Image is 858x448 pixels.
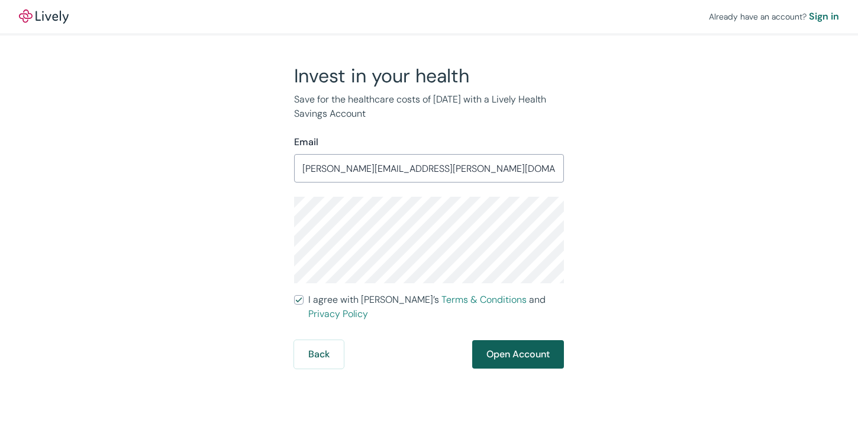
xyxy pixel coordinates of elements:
[308,293,564,321] span: I agree with [PERSON_NAME]’s and
[294,92,564,121] p: Save for the healthcare costs of [DATE] with a Lively Health Savings Account
[294,340,344,369] button: Back
[809,9,839,24] a: Sign in
[19,9,69,24] a: LivelyLively
[19,9,69,24] img: Lively
[294,135,318,149] label: Email
[441,293,527,306] a: Terms & Conditions
[472,340,564,369] button: Open Account
[294,64,564,88] h2: Invest in your health
[709,9,839,24] div: Already have an account?
[308,308,368,320] a: Privacy Policy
